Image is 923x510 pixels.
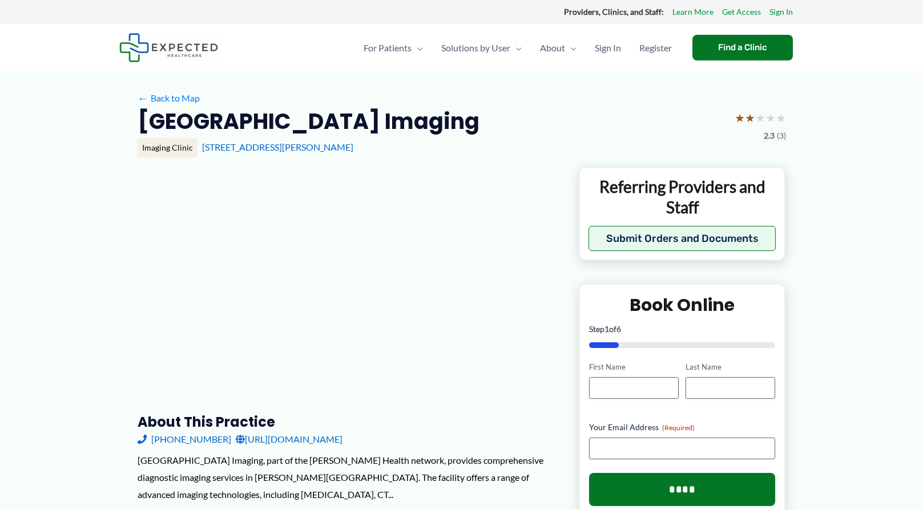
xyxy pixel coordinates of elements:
p: Step of [589,325,776,333]
span: Menu Toggle [565,28,577,68]
a: [STREET_ADDRESS][PERSON_NAME] [202,141,353,152]
label: First Name [589,362,679,373]
a: [URL][DOMAIN_NAME] [236,431,342,448]
span: About [540,28,565,68]
a: Sign In [769,5,793,19]
span: (Required) [662,423,695,432]
button: Submit Orders and Documents [589,226,776,251]
label: Last Name [686,362,775,373]
a: Find a Clinic [692,35,793,60]
a: [PHONE_NUMBER] [138,431,231,448]
a: Sign In [586,28,630,68]
span: Register [639,28,672,68]
span: Menu Toggle [412,28,423,68]
a: AboutMenu Toggle [531,28,586,68]
label: Your Email Address [589,422,776,433]
a: ←Back to Map [138,90,200,107]
span: ★ [755,107,765,128]
span: (3) [777,128,786,143]
span: Solutions by User [441,28,510,68]
span: ★ [745,107,755,128]
p: Referring Providers and Staff [589,176,776,218]
a: Register [630,28,681,68]
a: Get Access [722,5,761,19]
span: ★ [776,107,786,128]
div: Imaging Clinic [138,138,198,157]
h3: About this practice [138,413,561,431]
strong: Providers, Clinics, and Staff: [564,7,664,17]
span: ← [138,92,148,103]
div: [GEOGRAPHIC_DATA] Imaging, part of the [PERSON_NAME] Health network, provides comprehensive diagn... [138,452,561,503]
img: Expected Healthcare Logo - side, dark font, small [119,33,218,62]
span: Menu Toggle [510,28,522,68]
h2: [GEOGRAPHIC_DATA] Imaging [138,107,479,135]
span: ★ [765,107,776,128]
nav: Primary Site Navigation [354,28,681,68]
a: Solutions by UserMenu Toggle [432,28,531,68]
span: 6 [616,324,621,334]
span: For Patients [364,28,412,68]
a: For PatientsMenu Toggle [354,28,432,68]
span: 1 [604,324,609,334]
span: 2.3 [764,128,775,143]
h2: Book Online [589,294,776,316]
span: ★ [735,107,745,128]
a: Learn More [672,5,714,19]
span: Sign In [595,28,621,68]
